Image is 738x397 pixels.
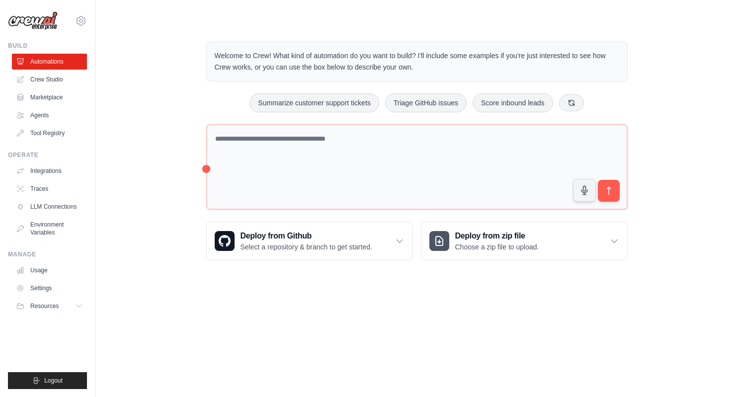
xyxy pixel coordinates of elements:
[455,230,539,242] h3: Deploy from zip file
[455,242,539,252] p: Choose a zip file to upload.
[12,125,87,141] a: Tool Registry
[12,181,87,197] a: Traces
[8,250,87,258] div: Manage
[12,298,87,314] button: Resources
[12,262,87,278] a: Usage
[473,93,553,112] button: Score inbound leads
[241,242,372,252] p: Select a repository & branch to get started.
[8,151,87,159] div: Operate
[12,54,87,70] a: Automations
[12,199,87,215] a: LLM Connections
[30,302,59,310] span: Resources
[8,372,87,389] button: Logout
[688,349,738,397] iframe: Chat Widget
[12,280,87,296] a: Settings
[12,107,87,123] a: Agents
[215,50,619,73] p: Welcome to Crew! What kind of automation do you want to build? I'll include some examples if you'...
[249,93,379,112] button: Summarize customer support tickets
[385,93,467,112] button: Triage GitHub issues
[8,11,58,30] img: Logo
[44,377,63,385] span: Logout
[12,217,87,240] a: Environment Variables
[12,72,87,87] a: Crew Studio
[12,163,87,179] a: Integrations
[241,230,372,242] h3: Deploy from Github
[8,42,87,50] div: Build
[12,89,87,105] a: Marketplace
